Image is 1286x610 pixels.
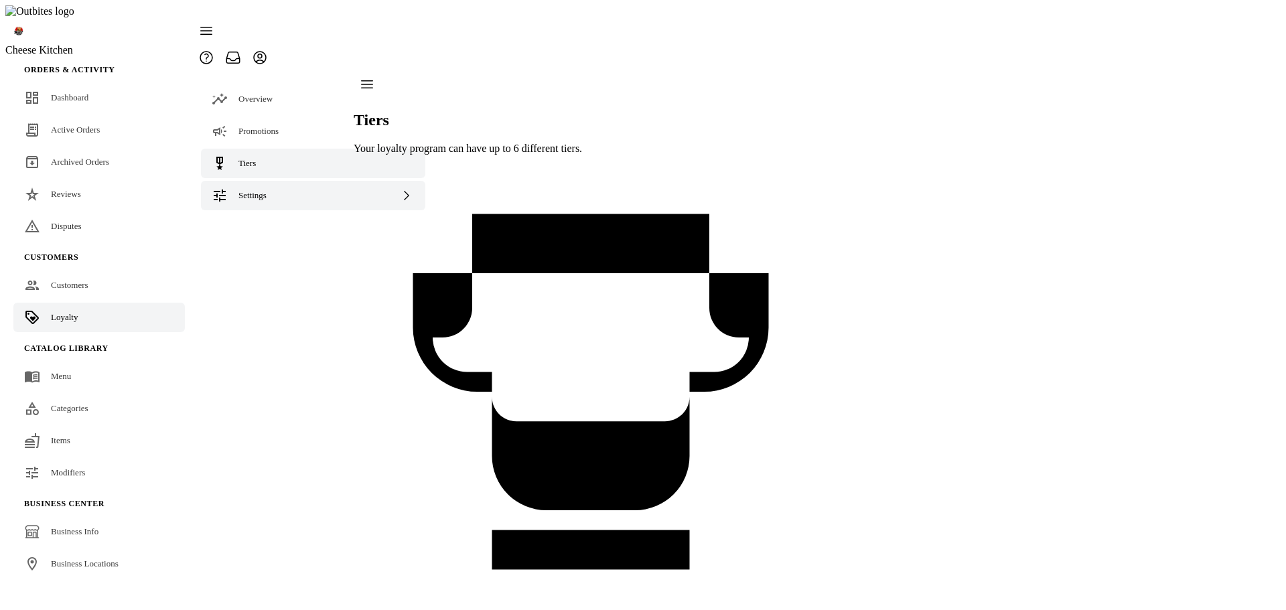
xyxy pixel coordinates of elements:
span: Business Locations [51,558,119,568]
img: Outbites logo [5,5,74,17]
span: Business Info [51,526,98,536]
a: Business Locations [13,549,185,579]
span: Dashboard [51,92,88,102]
span: Menu [51,371,71,381]
span: Orders & Activity [24,65,115,74]
span: Customers [24,252,78,262]
div: Cheese Kitchen [5,44,193,56]
h2: Tiers [354,111,828,129]
span: Loyalty [51,312,78,322]
span: Modifiers [51,467,85,477]
a: Active Orders [13,115,185,145]
a: Disputes [13,212,185,241]
span: Categories [51,403,88,413]
span: Business Center [24,499,104,508]
a: Reviews [13,179,185,209]
span: Reviews [51,189,81,199]
a: Promotions [201,117,425,146]
span: Items [51,435,70,445]
span: Overview [238,94,273,104]
span: Disputes [51,221,82,231]
a: Loyalty [13,303,185,332]
a: Items [13,426,185,455]
span: Settings [238,190,267,200]
a: Categories [13,394,185,423]
a: Modifiers [13,458,185,487]
span: Promotions [238,126,279,136]
a: Overview [201,84,425,114]
a: Menu [13,362,185,391]
a: Dashboard [13,83,185,112]
a: Archived Orders [13,147,185,177]
span: Tiers [238,158,256,168]
a: Tiers [201,149,425,178]
span: Active Orders [51,125,100,135]
div: Your loyalty program can have up to 6 different tiers. [354,143,828,155]
span: Archived Orders [51,157,109,167]
span: Catalog Library [24,344,109,353]
a: Business Info [13,517,185,546]
a: Customers [13,271,185,300]
span: Customers [51,280,88,290]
